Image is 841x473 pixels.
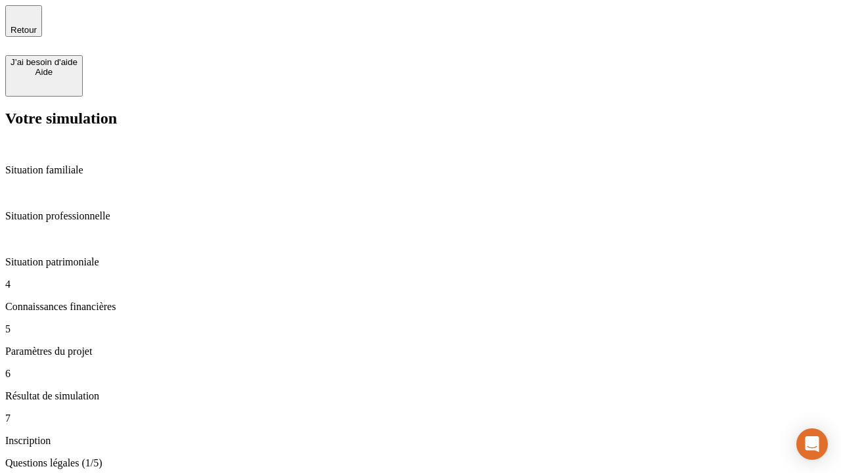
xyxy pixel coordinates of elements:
p: Situation patrimoniale [5,256,836,268]
p: Questions légales (1/5) [5,457,836,469]
p: Situation familiale [5,164,836,176]
button: Retour [5,5,42,37]
p: Inscription [5,435,836,447]
p: 4 [5,279,836,290]
span: Retour [11,25,37,35]
div: Aide [11,67,78,77]
div: Open Intercom Messenger [796,428,828,460]
div: J’ai besoin d'aide [11,57,78,67]
p: 7 [5,413,836,424]
p: 6 [5,368,836,380]
h2: Votre simulation [5,110,836,127]
p: Situation professionnelle [5,210,836,222]
button: J’ai besoin d'aideAide [5,55,83,97]
p: 5 [5,323,836,335]
p: Résultat de simulation [5,390,836,402]
p: Paramètres du projet [5,346,836,357]
p: Connaissances financières [5,301,836,313]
